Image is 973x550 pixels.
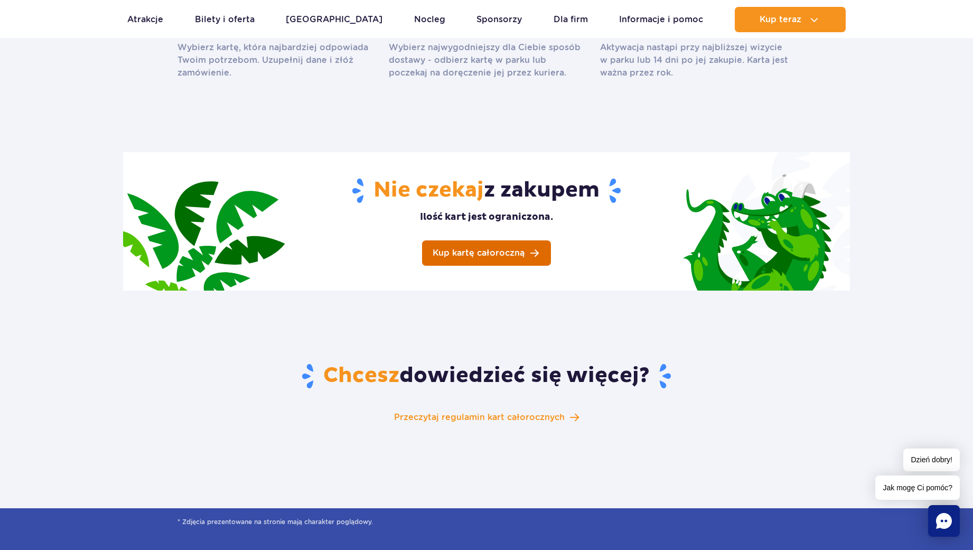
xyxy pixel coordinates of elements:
[476,7,522,32] a: Sponsorzy
[875,476,960,500] span: Jak mogę Ci pomóc?
[323,362,399,389] span: Chcesz
[735,7,846,32] button: Kup teraz
[600,41,796,79] p: Aktywacja nastąpi przy najbliższej wizycie w parku lub 14 dni po jej zakupie. Karta jest ważna pr...
[177,362,796,390] h2: dowiedzieć się więcej?
[373,177,484,203] span: Nie czekaj
[286,7,382,32] a: [GEOGRAPHIC_DATA]
[127,7,163,32] a: Atrakcje
[760,15,801,24] span: Kup teraz
[422,240,551,266] a: Kup kartę całoroczną
[177,41,373,79] p: Wybierz kartę, która najbardziej odpowiada Twoim potrzebom. Uzupełnij dane i złóż zamówienie.
[903,449,960,471] span: Dzień dobry!
[394,411,565,424] span: Przeczytaj regulamin kart całorocznych
[394,411,579,424] a: Przeczytaj regulamin kart całorocznych
[928,505,960,537] div: Chat
[433,249,525,257] span: Kup kartę całoroczną
[195,7,255,32] a: Bilety i oferta
[554,7,588,32] a: Dla firm
[414,7,445,32] a: Nocleg
[389,41,584,79] p: Wybierz najwygodniejszy dla Ciebie sposób dostawy - odbierz kartę w parku lub poczekaj na doręcze...
[177,517,796,527] span: * Zdjęcia prezentowane na stronie mają charakter poglądowy.
[619,7,703,32] a: Informacje i pomoc
[123,177,850,204] h2: z zakupem
[420,211,553,223] p: Ilość kart jest ograniczona.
